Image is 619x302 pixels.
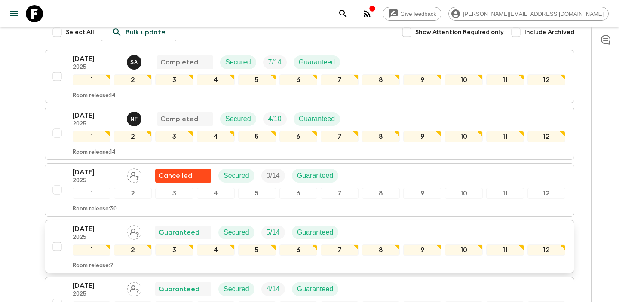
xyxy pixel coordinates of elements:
[297,227,334,238] p: Guaranteed
[45,220,574,273] button: [DATE]2025Assign pack leaderGuaranteedSecuredTrip FillGuaranteed123456789101112Room release:7
[261,226,285,239] div: Trip Fill
[297,171,334,181] p: Guaranteed
[415,28,504,37] span: Show Attention Required only
[159,171,192,181] p: Cancelled
[238,188,276,199] div: 5
[238,131,276,142] div: 5
[220,112,256,126] div: Secured
[267,171,280,181] p: 0 / 14
[403,74,441,85] div: 9
[224,171,249,181] p: Secured
[486,131,524,142] div: 11
[334,5,352,22] button: search adventures
[445,74,483,85] div: 10
[114,188,152,199] div: 2
[458,11,608,17] span: [PERSON_NAME][EMAIL_ADDRESS][DOMAIN_NAME]
[197,74,235,85] div: 4
[299,114,335,124] p: Guaranteed
[220,55,256,69] div: Secured
[261,169,285,183] div: Trip Fill
[527,74,565,85] div: 12
[321,131,359,142] div: 7
[527,131,565,142] div: 12
[73,149,116,156] p: Room release: 14
[101,23,176,41] a: Bulk update
[73,110,120,121] p: [DATE]
[321,188,359,199] div: 7
[403,244,441,256] div: 9
[225,114,251,124] p: Secured
[73,92,116,99] p: Room release: 14
[297,284,334,294] p: Guaranteed
[238,244,276,256] div: 5
[45,163,574,217] button: [DATE]2025Assign pack leaderFlash Pack cancellationSecuredTrip FillGuaranteed123456789101112Room ...
[279,74,317,85] div: 6
[403,131,441,142] div: 9
[73,281,120,291] p: [DATE]
[73,74,110,85] div: 1
[524,28,574,37] span: Include Archived
[73,224,120,234] p: [DATE]
[73,244,110,256] div: 1
[527,244,565,256] div: 12
[383,7,441,21] a: Give feedback
[362,244,400,256] div: 8
[225,57,251,67] p: Secured
[114,131,152,142] div: 2
[73,291,120,298] p: 2025
[197,244,235,256] div: 4
[279,244,317,256] div: 6
[218,226,254,239] div: Secured
[127,58,143,64] span: Suren Abeykoon
[279,131,317,142] div: 6
[396,11,441,17] span: Give feedback
[127,228,141,235] span: Assign pack leader
[445,244,483,256] div: 10
[114,74,152,85] div: 2
[445,131,483,142] div: 10
[218,282,254,296] div: Secured
[486,188,524,199] div: 11
[160,57,198,67] p: Completed
[73,131,110,142] div: 1
[486,244,524,256] div: 11
[73,167,120,177] p: [DATE]
[45,107,574,160] button: [DATE]2025Niruth FernandoCompletedSecuredTrip FillGuaranteed123456789101112Room release:14
[155,188,193,199] div: 3
[238,74,276,85] div: 5
[159,227,199,238] p: Guaranteed
[224,284,249,294] p: Secured
[267,284,280,294] p: 4 / 14
[403,188,441,199] div: 9
[299,57,335,67] p: Guaranteed
[486,74,524,85] div: 11
[448,7,609,21] div: [PERSON_NAME][EMAIL_ADDRESS][DOMAIN_NAME]
[73,234,120,241] p: 2025
[155,131,193,142] div: 3
[73,64,120,71] p: 2025
[127,284,141,291] span: Assign pack leader
[263,55,287,69] div: Trip Fill
[527,188,565,199] div: 12
[45,50,574,103] button: [DATE]2025Suren AbeykoonCompletedSecuredTrip FillGuaranteed123456789101112Room release:14
[218,169,254,183] div: Secured
[321,74,359,85] div: 7
[362,74,400,85] div: 8
[73,121,120,128] p: 2025
[127,171,141,178] span: Assign pack leader
[73,206,117,213] p: Room release: 30
[73,54,120,64] p: [DATE]
[261,282,285,296] div: Trip Fill
[197,188,235,199] div: 4
[279,188,317,199] div: 6
[160,114,198,124] p: Completed
[114,244,152,256] div: 2
[73,188,110,199] div: 1
[224,227,249,238] p: Secured
[5,5,22,22] button: menu
[263,112,287,126] div: Trip Fill
[66,28,94,37] span: Select All
[155,74,193,85] div: 3
[362,188,400,199] div: 8
[362,131,400,142] div: 8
